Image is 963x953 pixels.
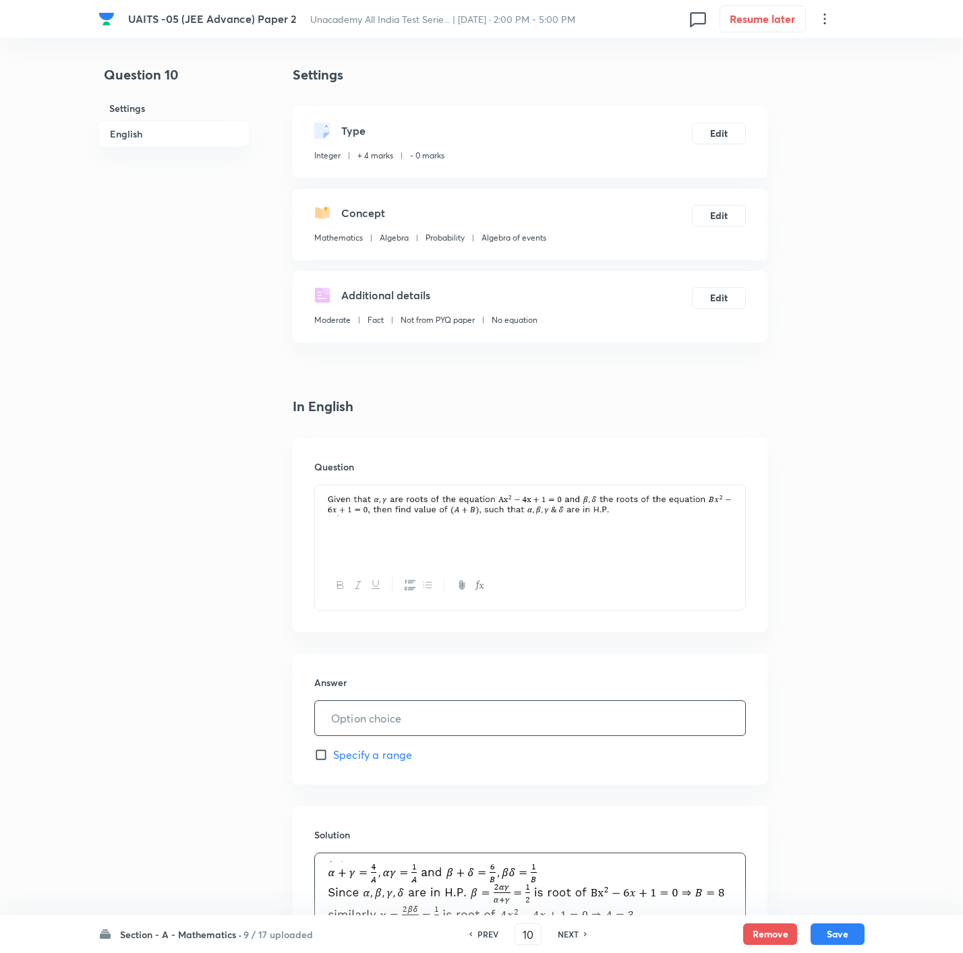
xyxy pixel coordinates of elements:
[98,11,115,27] img: Company Logo
[314,150,341,162] p: Integer
[692,287,746,309] button: Edit
[314,460,746,474] h6: Question
[341,205,385,221] h5: Concept
[492,314,537,326] p: No equation
[380,232,409,244] p: Algebra
[310,13,575,26] span: Unacademy All India Test Serie... | [DATE] · 2:00 PM - 5:00 PM
[98,65,250,96] h4: Question 10
[293,65,767,85] h4: Settings
[720,5,806,32] button: Resume later
[325,861,728,929] img: 02-09-25-10:44:04-AM
[692,205,746,226] button: Edit
[243,927,313,942] h6: 9 / 17 uploaded
[314,287,330,303] img: questionDetails.svg
[293,396,767,417] h4: In English
[477,928,498,940] h6: PREV
[426,232,465,244] p: Probability
[314,232,363,244] p: Mathematics
[314,828,746,842] h6: Solution
[98,11,117,27] a: Company Logo
[314,314,351,326] p: Moderate
[98,96,250,121] h6: Settings
[410,150,444,162] p: - 0 marks
[743,923,797,945] button: Remove
[314,675,746,689] h6: Answer
[401,314,475,326] p: Not from PYQ paper
[128,11,297,26] span: UAITS -05 (JEE Advance) Paper 2
[692,123,746,144] button: Edit
[482,232,546,244] p: Algebra of events
[811,923,865,945] button: Save
[325,493,735,516] img: 02-09-25-10:43:53-AM
[357,150,393,162] p: + 4 marks
[558,928,579,940] h6: NEXT
[314,205,330,221] img: questionConcept.svg
[341,123,366,139] h5: Type
[314,123,330,139] img: questionType.svg
[98,121,250,147] h6: English
[341,287,430,303] h5: Additional details
[120,927,241,942] h6: Section - A - Mathematics ·
[333,747,412,763] span: Specify a range
[368,314,384,326] p: Fact
[315,701,745,735] input: Option choice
